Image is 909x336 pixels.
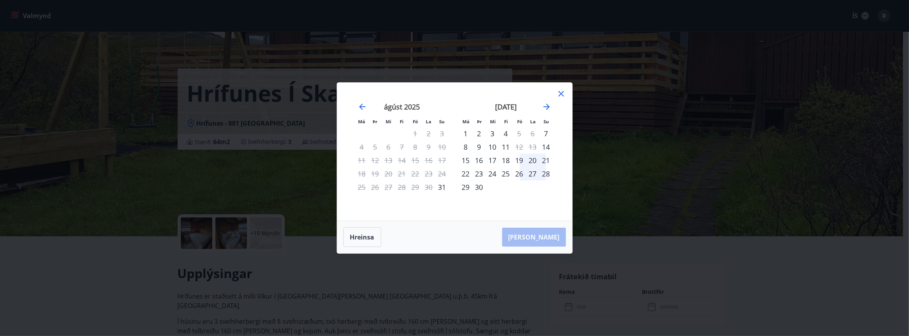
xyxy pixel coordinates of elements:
td: Choose laugardagur, 27. september 2025 as your check-in date. It’s available. [526,167,540,180]
div: 1 [459,127,473,140]
td: Not available. miðvikudagur, 13. ágúst 2025 [382,154,395,167]
td: Not available. föstudagur, 29. ágúst 2025 [409,180,422,194]
td: Choose miðvikudagur, 24. september 2025 as your check-in date. It’s available. [486,167,499,180]
td: Not available. þriðjudagur, 19. ágúst 2025 [369,167,382,180]
div: Aðeins útritun í boði [513,140,526,154]
strong: ágúst 2025 [384,102,420,111]
small: Þr [373,119,378,124]
small: Fi [400,119,404,124]
td: Choose mánudagur, 1. september 2025 as your check-in date. It’s available. [459,127,473,140]
td: Not available. mánudagur, 25. ágúst 2025 [355,180,369,194]
div: 17 [486,154,499,167]
td: Not available. sunnudagur, 17. ágúst 2025 [436,154,449,167]
div: 26 [513,167,526,180]
div: 9 [473,140,486,154]
div: 11 [499,140,513,154]
td: Not available. miðvikudagur, 20. ágúst 2025 [382,167,395,180]
td: Not available. miðvikudagur, 27. ágúst 2025 [382,180,395,194]
td: Not available. miðvikudagur, 6. ágúst 2025 [382,140,395,154]
div: Aðeins útritun í boði [513,127,526,140]
small: Fö [517,119,522,124]
td: Not available. fimmtudagur, 21. ágúst 2025 [395,167,409,180]
small: Má [358,119,365,124]
td: Not available. fimmtudagur, 7. ágúst 2025 [395,140,409,154]
small: Þr [477,119,482,124]
td: Not available. sunnudagur, 3. ágúst 2025 [436,127,449,140]
div: 10 [486,140,499,154]
td: Not available. laugardagur, 2. ágúst 2025 [422,127,436,140]
div: 23 [473,167,486,180]
div: 20 [526,154,540,167]
td: Choose laugardagur, 20. september 2025 as your check-in date. It’s available. [526,154,540,167]
td: Not available. mánudagur, 4. ágúst 2025 [355,140,369,154]
div: 4 [499,127,513,140]
td: Choose sunnudagur, 31. ágúst 2025 as your check-in date. It’s available. [436,180,449,194]
div: 21 [540,154,553,167]
div: 24 [486,167,499,180]
td: Not available. laugardagur, 23. ágúst 2025 [422,167,436,180]
td: Not available. föstudagur, 1. ágúst 2025 [409,127,422,140]
td: Not available. laugardagur, 13. september 2025 [526,140,540,154]
td: Not available. föstudagur, 12. september 2025 [513,140,526,154]
td: Not available. föstudagur, 5. september 2025 [513,127,526,140]
div: 19 [513,154,526,167]
td: Not available. mánudagur, 18. ágúst 2025 [355,167,369,180]
td: Not available. laugardagur, 30. ágúst 2025 [422,180,436,194]
div: Calendar [347,92,563,211]
td: Choose sunnudagur, 21. september 2025 as your check-in date. It’s available. [540,154,553,167]
td: Choose sunnudagur, 14. september 2025 as your check-in date. It’s available. [540,140,553,154]
div: 27 [526,167,540,180]
td: Choose föstudagur, 26. september 2025 as your check-in date. It’s available. [513,167,526,180]
small: Su [440,119,445,124]
td: Not available. laugardagur, 16. ágúst 2025 [422,154,436,167]
div: Aðeins innritun í boði [540,140,553,154]
td: Not available. þriðjudagur, 5. ágúst 2025 [369,140,382,154]
div: 22 [459,167,473,180]
td: Not available. föstudagur, 8. ágúst 2025 [409,140,422,154]
small: Mi [490,119,496,124]
div: Move backward to switch to the previous month. [358,102,367,111]
td: Not available. föstudagur, 15. ágúst 2025 [409,154,422,167]
td: Choose fimmtudagur, 18. september 2025 as your check-in date. It’s available. [499,154,513,167]
td: Choose mánudagur, 29. september 2025 as your check-in date. It’s available. [459,180,473,194]
td: Not available. þriðjudagur, 26. ágúst 2025 [369,180,382,194]
td: Not available. sunnudagur, 24. ágúst 2025 [436,167,449,180]
td: Choose þriðjudagur, 23. september 2025 as your check-in date. It’s available. [473,167,486,180]
td: Choose fimmtudagur, 4. september 2025 as your check-in date. It’s available. [499,127,513,140]
td: Not available. föstudagur, 22. ágúst 2025 [409,167,422,180]
td: Choose fimmtudagur, 11. september 2025 as your check-in date. It’s available. [499,140,513,154]
div: Aðeins innritun í boði [540,127,553,140]
strong: [DATE] [495,102,517,111]
button: Hreinsa [343,227,381,247]
td: Choose miðvikudagur, 10. september 2025 as your check-in date. It’s available. [486,140,499,154]
div: 28 [540,167,553,180]
td: Choose þriðjudagur, 30. september 2025 as your check-in date. It’s available. [473,180,486,194]
td: Choose miðvikudagur, 17. september 2025 as your check-in date. It’s available. [486,154,499,167]
td: Choose sunnudagur, 28. september 2025 as your check-in date. It’s available. [540,167,553,180]
div: 2 [473,127,486,140]
div: 29 [459,180,473,194]
td: Not available. sunnudagur, 10. ágúst 2025 [436,140,449,154]
div: 16 [473,154,486,167]
td: Choose mánudagur, 22. september 2025 as your check-in date. It’s available. [459,167,473,180]
td: Choose föstudagur, 19. september 2025 as your check-in date. It’s available. [513,154,526,167]
small: Mi [386,119,391,124]
small: Fi [505,119,508,124]
small: Su [544,119,549,124]
td: Not available. mánudagur, 11. ágúst 2025 [355,154,369,167]
td: Not available. fimmtudagur, 28. ágúst 2025 [395,180,409,194]
div: 25 [499,167,513,180]
td: Choose mánudagur, 8. september 2025 as your check-in date. It’s available. [459,140,473,154]
div: 18 [499,154,513,167]
small: La [531,119,536,124]
td: Choose mánudagur, 15. september 2025 as your check-in date. It’s available. [459,154,473,167]
td: Not available. þriðjudagur, 12. ágúst 2025 [369,154,382,167]
td: Choose þriðjudagur, 9. september 2025 as your check-in date. It’s available. [473,140,486,154]
div: Move forward to switch to the next month. [542,102,551,111]
div: 30 [473,180,486,194]
td: Not available. fimmtudagur, 14. ágúst 2025 [395,154,409,167]
small: Má [463,119,470,124]
td: Choose þriðjudagur, 16. september 2025 as your check-in date. It’s available. [473,154,486,167]
small: Fö [413,119,418,124]
div: Aðeins innritun í boði [436,180,449,194]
